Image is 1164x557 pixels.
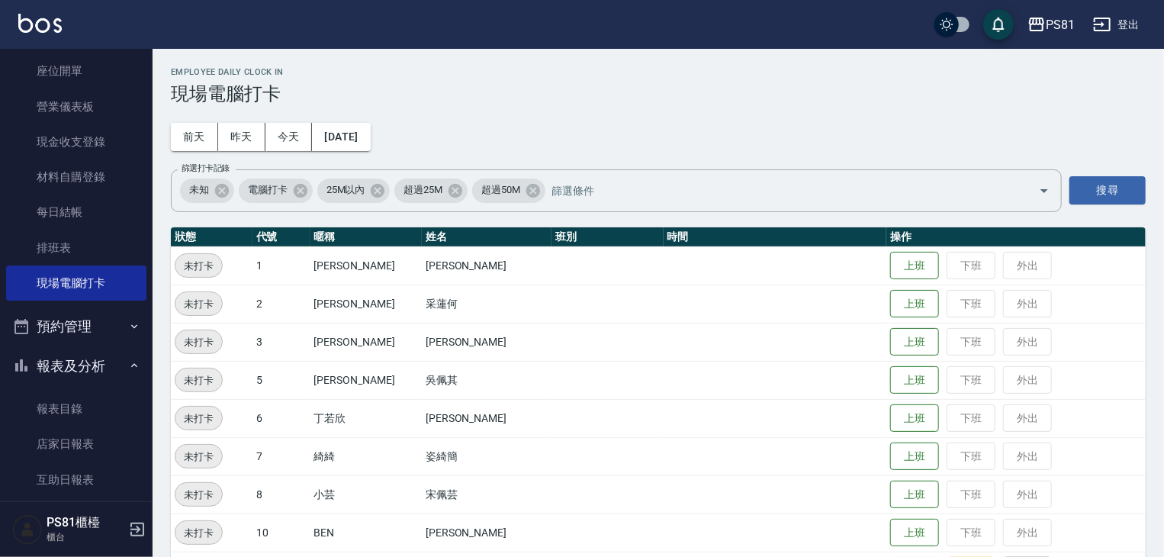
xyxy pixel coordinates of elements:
button: PS81 [1021,9,1081,40]
td: 7 [252,437,310,475]
button: 上班 [890,404,939,433]
a: 現場電腦打卡 [6,266,146,301]
td: [PERSON_NAME] [310,285,422,323]
button: 昨天 [218,123,265,151]
td: BEN [310,514,422,552]
button: 上班 [890,328,939,356]
span: 未打卡 [175,487,222,503]
div: 未知 [180,179,234,203]
td: [PERSON_NAME] [422,246,551,285]
button: 報表及分析 [6,346,146,386]
button: 前天 [171,123,218,151]
a: 互助排行榜 [6,497,146,533]
th: 班別 [551,227,663,247]
label: 篩選打卡記錄 [182,163,230,174]
img: Person [12,514,43,545]
span: 未打卡 [175,411,222,427]
h3: 現場電腦打卡 [171,83,1146,105]
td: 8 [252,475,310,514]
th: 狀態 [171,227,252,247]
h5: PS81櫃檯 [47,515,124,530]
td: 丁若欣 [310,399,422,437]
span: 未打卡 [175,296,222,312]
h2: Employee Daily Clock In [171,67,1146,77]
a: 排班表 [6,230,146,266]
button: 上班 [890,366,939,394]
td: [PERSON_NAME] [310,361,422,399]
button: Open [1032,179,1056,203]
button: save [983,9,1014,40]
div: 電腦打卡 [239,179,313,203]
button: 上班 [890,519,939,547]
a: 互助日報表 [6,462,146,497]
a: 座位開單 [6,53,146,89]
a: 材料自購登錄 [6,159,146,195]
input: 篩選條件 [548,177,1012,204]
td: 10 [252,514,310,552]
button: 今天 [265,123,313,151]
td: [PERSON_NAME] [422,323,551,361]
td: [PERSON_NAME] [310,323,422,361]
a: 報表目錄 [6,391,146,427]
a: 店家日報表 [6,427,146,462]
td: 1 [252,246,310,285]
td: [PERSON_NAME] [422,514,551,552]
span: 未打卡 [175,449,222,465]
th: 姓名 [422,227,551,247]
a: 營業儀表板 [6,89,146,124]
span: 未打卡 [175,258,222,274]
span: 未打卡 [175,334,222,350]
td: 5 [252,361,310,399]
td: [PERSON_NAME] [310,246,422,285]
th: 代號 [252,227,310,247]
div: 25M以內 [317,179,391,203]
span: 未知 [180,182,218,198]
td: 綺綺 [310,437,422,475]
button: 搜尋 [1069,176,1146,204]
button: 上班 [890,290,939,318]
span: 25M以內 [317,182,375,198]
img: Logo [18,14,62,33]
a: 每日結帳 [6,195,146,230]
th: 時間 [664,227,887,247]
th: 暱稱 [310,227,422,247]
div: 超過50M [472,179,545,203]
span: 未打卡 [175,372,222,388]
button: 上班 [890,481,939,509]
button: [DATE] [312,123,370,151]
button: 上班 [890,443,939,471]
td: 小芸 [310,475,422,514]
td: [PERSON_NAME] [422,399,551,437]
td: 宋佩芸 [422,475,551,514]
button: 上班 [890,252,939,280]
td: 采蓮何 [422,285,551,323]
span: 未打卡 [175,525,222,541]
button: 預約管理 [6,307,146,346]
span: 超過50M [472,182,529,198]
td: 3 [252,323,310,361]
td: 吳佩其 [422,361,551,399]
p: 櫃台 [47,530,124,544]
td: 2 [252,285,310,323]
div: 超過25M [394,179,468,203]
button: 登出 [1087,11,1146,39]
span: 超過25M [394,182,452,198]
span: 電腦打卡 [239,182,297,198]
td: 6 [252,399,310,437]
td: 姿綺簡 [422,437,551,475]
div: PS81 [1046,15,1075,34]
th: 操作 [886,227,1146,247]
a: 現金收支登錄 [6,124,146,159]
